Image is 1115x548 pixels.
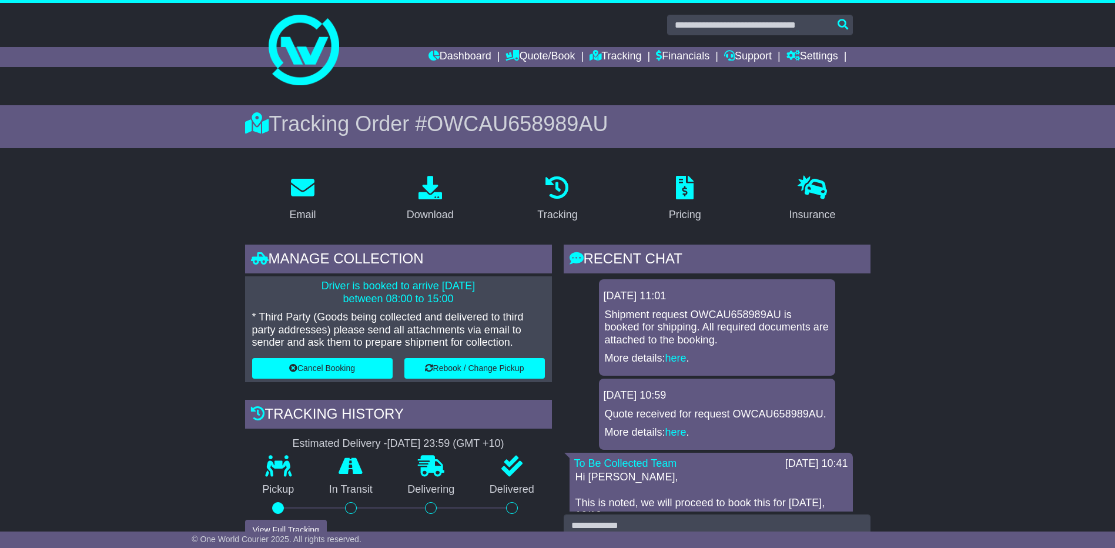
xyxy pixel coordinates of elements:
a: Support [724,47,772,67]
a: Email [282,172,323,227]
div: [DATE] 11:01 [604,290,831,303]
a: here [665,426,687,438]
div: Email [289,207,316,223]
button: Rebook / Change Pickup [404,358,545,379]
button: Cancel Booking [252,358,393,379]
a: Tracking [530,172,585,227]
div: [DATE] 10:59 [604,389,831,402]
div: Download [407,207,454,223]
a: To Be Collected Team [574,457,677,469]
p: Delivered [472,483,552,496]
div: [DATE] 23:59 (GMT +10) [387,437,504,450]
div: Tracking Order # [245,111,870,136]
div: Pricing [669,207,701,223]
a: Insurance [782,172,843,227]
p: Driver is booked to arrive [DATE] between 08:00 to 15:00 [252,280,545,305]
a: Financials [656,47,709,67]
div: RECENT CHAT [564,245,870,276]
p: * Third Party (Goods being collected and delivered to third party addresses) please send all atta... [252,311,545,349]
p: Pickup [245,483,312,496]
div: Tracking history [245,400,552,432]
div: Estimated Delivery - [245,437,552,450]
p: More details: . [605,352,829,365]
button: View Full Tracking [245,520,327,540]
span: OWCAU658989AU [427,112,608,136]
a: here [665,352,687,364]
span: © One World Courier 2025. All rights reserved. [192,534,361,544]
a: Settings [786,47,838,67]
div: Insurance [789,207,836,223]
p: Quote received for request OWCAU658989AU. [605,408,829,421]
a: Dashboard [428,47,491,67]
a: Download [399,172,461,227]
div: [DATE] 10:41 [785,457,848,470]
p: In Transit [312,483,390,496]
a: Quote/Book [505,47,575,67]
a: Pricing [661,172,709,227]
div: Tracking [537,207,577,223]
p: Shipment request OWCAU658989AU is booked for shipping. All required documents are attached to the... [605,309,829,347]
a: Tracking [590,47,641,67]
p: More details: . [605,426,829,439]
p: Delivering [390,483,473,496]
div: Manage collection [245,245,552,276]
